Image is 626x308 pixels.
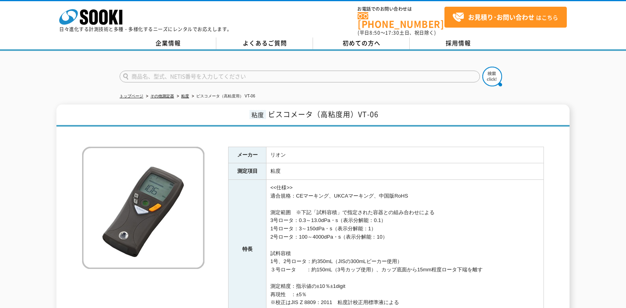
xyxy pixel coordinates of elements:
[120,94,143,98] a: トップページ
[358,7,444,11] span: お電話でのお問い合わせは
[229,147,266,163] th: メーカー
[369,29,380,36] span: 8:50
[150,94,174,98] a: その他測定器
[452,11,558,23] span: はこちら
[249,110,266,119] span: 粘度
[343,39,380,47] span: 初めての方へ
[410,37,506,49] a: 採用情報
[358,29,436,36] span: (平日 ～ 土日、祝日除く)
[59,27,232,32] p: 日々進化する計測技術と多種・多様化するニーズにレンタルでお応えします。
[468,12,534,22] strong: お見積り･お問い合わせ
[358,12,444,28] a: [PHONE_NUMBER]
[82,147,204,269] img: ビスコメータ（高粘度用） VT-06
[120,71,480,82] input: 商品名、型式、NETIS番号を入力してください
[190,92,255,101] li: ビスコメータ（高粘度用） VT-06
[266,147,544,163] td: リオン
[482,67,502,86] img: btn_search.png
[385,29,399,36] span: 17:30
[444,7,567,28] a: お見積り･お問い合わせはこちら
[181,94,189,98] a: 粘度
[120,37,216,49] a: 企業情報
[216,37,313,49] a: よくあるご質問
[229,163,266,180] th: 測定項目
[268,109,379,119] span: ビスコメータ（高粘度用）VT-06
[313,37,410,49] a: 初めての方へ
[266,163,544,180] td: 粘度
